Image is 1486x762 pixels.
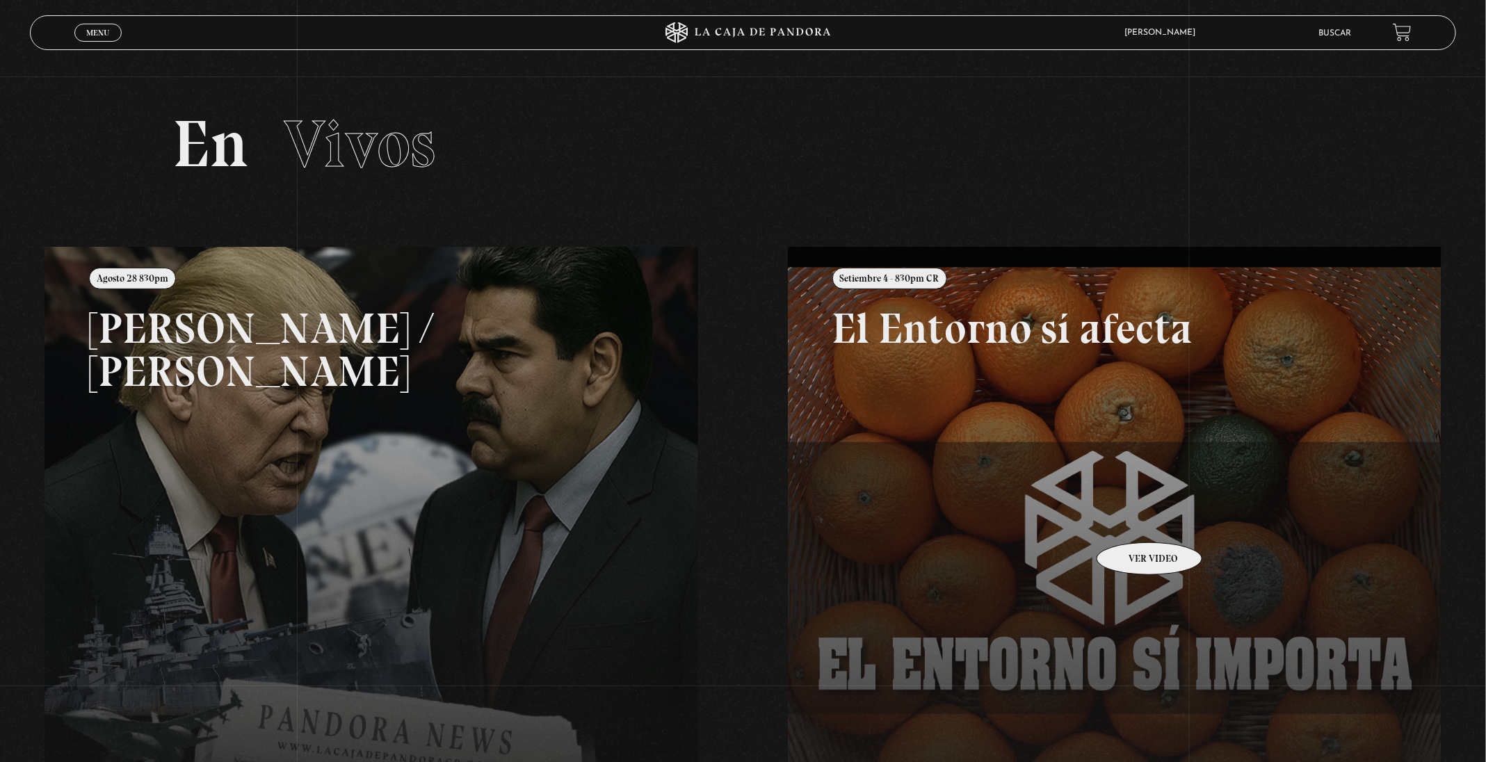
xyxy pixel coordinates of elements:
[82,40,115,50] span: Cerrar
[1318,29,1351,38] a: Buscar
[1118,29,1210,37] span: [PERSON_NAME]
[86,29,109,37] span: Menu
[284,104,435,184] span: Vivos
[172,111,1314,177] h2: En
[1393,23,1412,42] a: View your shopping cart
